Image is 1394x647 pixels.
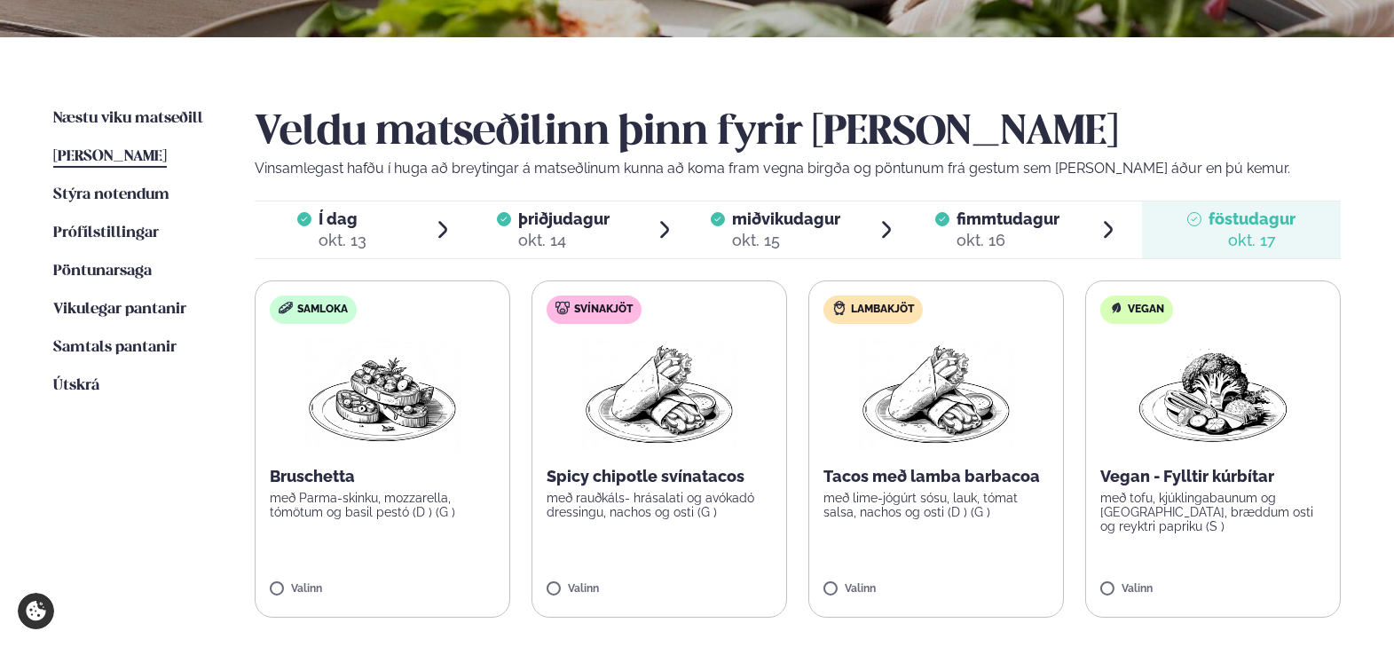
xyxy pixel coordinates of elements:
[581,338,737,452] img: Wraps.png
[53,264,152,279] span: Pöntunarsaga
[547,466,772,487] p: Spicy chipotle svínatacos
[518,230,610,251] div: okt. 14
[53,299,186,320] a: Vikulegar pantanir
[255,158,1341,179] p: Vinsamlegast hafðu í huga að breytingar á matseðlinum kunna að koma fram vegna birgða og pöntunum...
[547,491,772,519] p: með rauðkáls- hrásalati og avókadó dressingu, nachos og osti (G )
[53,302,186,317] span: Vikulegar pantanir
[53,375,99,397] a: Útskrá
[1128,303,1164,317] span: Vegan
[53,111,203,126] span: Næstu viku matseðill
[53,340,177,355] span: Samtals pantanir
[1100,466,1326,487] p: Vegan - Fylltir kúrbítar
[851,303,914,317] span: Lambakjöt
[858,338,1014,452] img: Wraps.png
[319,209,366,230] span: Í dag
[53,223,159,244] a: Prófílstillingar
[255,108,1341,158] h2: Veldu matseðilinn þinn fyrir [PERSON_NAME]
[53,108,203,130] a: Næstu viku matseðill
[297,303,348,317] span: Samloka
[53,378,99,393] span: Útskrá
[1100,491,1326,533] p: með tofu, kjúklingabaunum og [GEOGRAPHIC_DATA], bræddum osti og reyktri papriku (S )
[53,187,169,202] span: Stýra notendum
[732,230,840,251] div: okt. 15
[53,149,167,164] span: [PERSON_NAME]
[18,593,54,629] a: Cookie settings
[957,209,1059,228] span: fimmtudagur
[957,230,1059,251] div: okt. 16
[555,301,570,315] img: pork.svg
[1209,209,1296,228] span: föstudagur
[270,466,495,487] p: Bruschetta
[732,209,840,228] span: miðvikudagur
[823,491,1049,519] p: með lime-jógúrt sósu, lauk, tómat salsa, nachos og osti (D ) (G )
[53,337,177,359] a: Samtals pantanir
[832,301,847,315] img: Lamb.svg
[574,303,633,317] span: Svínakjöt
[319,230,366,251] div: okt. 13
[1109,301,1123,315] img: Vegan.svg
[53,261,152,282] a: Pöntunarsaga
[53,146,167,168] a: [PERSON_NAME]
[304,338,461,452] img: Bruschetta.png
[279,302,293,314] img: sandwich-new-16px.svg
[53,185,169,206] a: Stýra notendum
[1209,230,1296,251] div: okt. 17
[823,466,1049,487] p: Tacos með lamba barbacoa
[53,225,159,241] span: Prófílstillingar
[1135,338,1291,452] img: Vegan.png
[518,209,610,228] span: þriðjudagur
[270,491,495,519] p: með Parma-skinku, mozzarella, tómötum og basil pestó (D ) (G )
